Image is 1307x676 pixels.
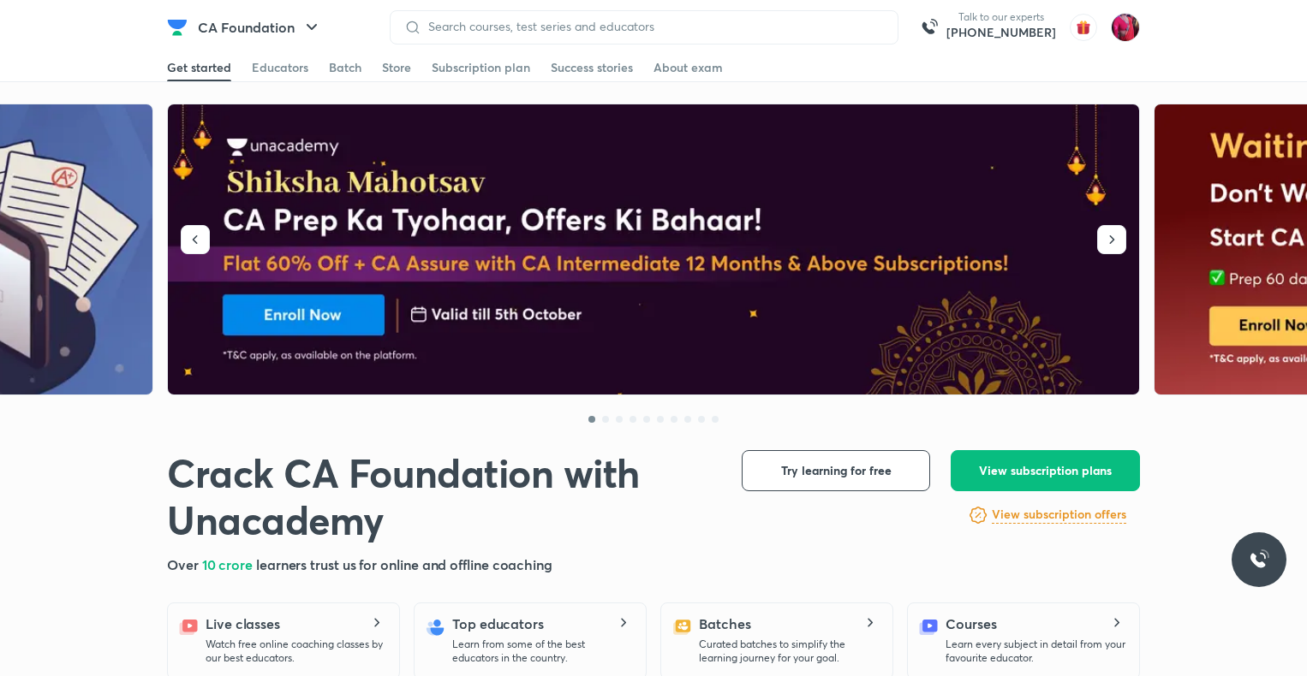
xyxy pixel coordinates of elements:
[167,555,202,573] span: Over
[1070,14,1097,41] img: avatar
[167,54,231,81] a: Get started
[992,506,1126,524] h6: View subscription offers
[167,450,714,544] h1: Crack CA Foundation with Unacademy
[206,614,280,634] h5: Live classes
[781,462,892,479] span: Try learning for free
[946,24,1056,41] a: [PHONE_NUMBER]
[653,54,723,81] a: About exam
[188,10,332,44] button: CA Foundation
[252,54,308,81] a: Educators
[452,614,544,634] h5: Top educators
[699,637,879,665] p: Curated batches to simplify the learning journey for your goal.
[946,10,1056,24] p: Talk to our experts
[382,59,411,76] div: Store
[1249,549,1269,570] img: ttu
[329,54,361,81] a: Batch
[946,637,1125,665] p: Learn every subject in detail from your favourite educator.
[252,59,308,76] div: Educators
[992,505,1126,525] a: View subscription offers
[1111,13,1140,42] img: Anushka Gupta
[946,614,996,634] h5: Courses
[551,59,633,76] div: Success stories
[206,637,385,665] p: Watch free online coaching classes by our best educators.
[912,10,946,44] img: call-us
[979,462,1112,479] span: View subscription plans
[699,614,750,634] h5: Batches
[167,59,231,76] div: Get started
[432,54,530,81] a: Subscription plan
[382,54,411,81] a: Store
[452,637,632,665] p: Learn from some of the best educators in the country.
[167,17,188,38] img: Company Logo
[256,555,552,573] span: learners trust us for online and offline coaching
[432,59,530,76] div: Subscription plan
[951,450,1140,491] button: View subscription plans
[653,59,723,76] div: About exam
[551,54,633,81] a: Success stories
[421,20,884,33] input: Search courses, test series and educators
[742,450,930,491] button: Try learning for free
[202,555,256,573] span: 10 crore
[329,59,361,76] div: Batch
